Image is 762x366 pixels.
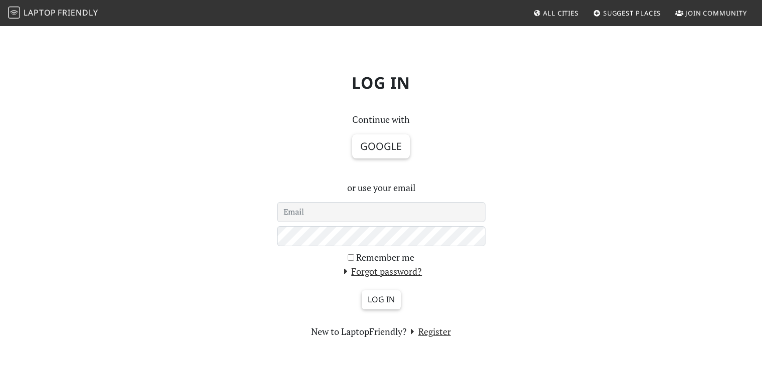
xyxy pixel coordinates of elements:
a: Forgot password? [340,265,422,277]
a: Suggest Places [589,4,665,22]
a: All Cities [529,4,583,22]
a: Join Community [671,4,751,22]
input: Email [277,202,485,222]
label: Remember me [356,250,414,265]
span: All Cities [543,9,579,18]
span: Friendly [58,7,98,18]
a: LaptopFriendly LaptopFriendly [8,5,98,22]
p: Continue with [277,112,485,127]
p: or use your email [277,180,485,195]
span: Suggest Places [603,9,661,18]
button: Google [352,134,410,158]
h1: Log in [51,65,712,100]
section: New to LaptopFriendly? [277,324,485,339]
input: Log in [362,290,401,309]
span: Laptop [24,7,56,18]
span: Join Community [685,9,747,18]
a: Register [407,325,451,337]
img: LaptopFriendly [8,7,20,19]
